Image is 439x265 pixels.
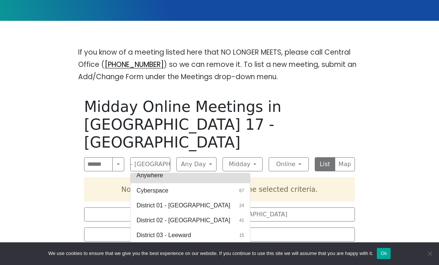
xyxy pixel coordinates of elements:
span: 41 results [239,217,244,224]
button: List [315,157,335,171]
span: Cyberspace [137,186,168,195]
span: 67 results [239,187,244,194]
button: District 01 - [GEOGRAPHIC_DATA]24 results [131,198,250,213]
button: District 03 - Leeward15 results [131,228,250,243]
button: District 17 - [GEOGRAPHIC_DATA] [130,157,170,171]
button: Map [335,157,355,171]
button: Ok [377,248,391,259]
button: Anywhere [131,168,250,183]
div: No meetings were found matching the selected criteria. [84,177,355,201]
input: Search [84,157,113,171]
span: 24 results [239,202,244,209]
button: Search [112,157,124,171]
span: District 02 - [GEOGRAPHIC_DATA] [137,216,230,225]
p: If you know of a meeting listed here that NO LONGER MEETS, please call Central Office ( ) so we c... [78,46,361,83]
span: We use cookies to ensure that we give you the best experience on our website. If you continue to ... [48,250,373,257]
button: Midday [222,157,263,171]
button: Remove District 17 - [GEOGRAPHIC_DATA] [84,207,355,222]
span: 15 results [239,232,244,239]
span: District 01 - [GEOGRAPHIC_DATA] [137,201,230,210]
h1: Midday Online Meetings in [GEOGRAPHIC_DATA] 17 - [GEOGRAPHIC_DATA] [84,98,355,151]
button: Cyberspace67 results [131,183,250,198]
a: [PHONE_NUMBER] [105,59,164,70]
button: Online [269,157,309,171]
span: District 03 - Leeward [137,231,191,240]
button: Remove Midday [84,227,355,242]
button: District 02 - [GEOGRAPHIC_DATA]41 results [131,213,250,228]
span: No [426,250,433,257]
button: Any Day [176,157,217,171]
